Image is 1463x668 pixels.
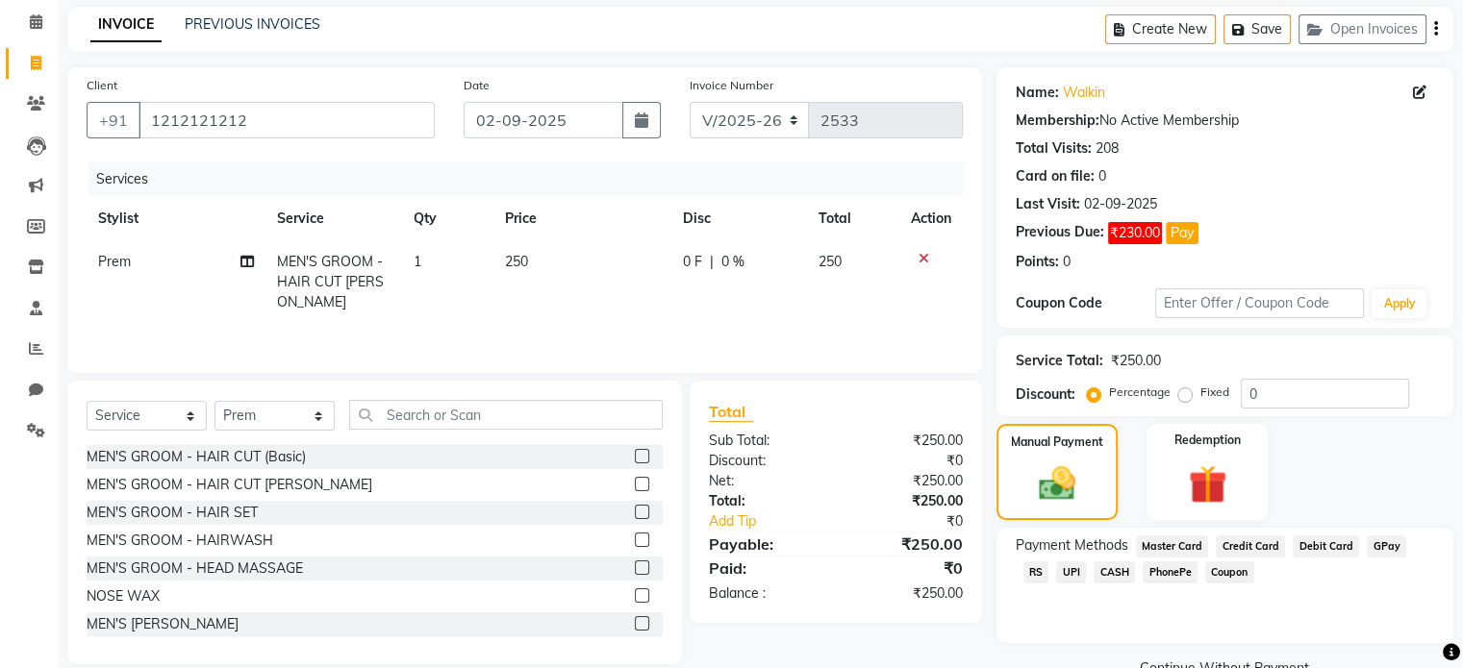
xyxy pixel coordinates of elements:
div: Payable: [694,532,836,556]
span: Payment Methods [1016,535,1128,556]
button: Apply [1372,289,1426,318]
span: 0 F [683,252,702,272]
button: Open Invoices [1299,14,1426,44]
label: Redemption [1174,432,1241,449]
div: Total: [694,491,836,511]
div: MEN'S GROOM - HEAD MASSAGE [87,558,303,579]
button: Save [1223,14,1291,44]
span: MEN'S GROOM - HAIR CUT [PERSON_NAME] [277,253,384,310]
div: Services [88,161,977,197]
th: Price [493,197,671,240]
div: Net: [694,471,836,491]
div: ₹0 [836,557,977,580]
button: Create New [1105,14,1216,44]
div: Previous Due: [1016,222,1104,244]
div: ₹0 [836,451,977,471]
div: MEN'S GROOM - HAIR CUT (Basic) [87,447,306,467]
th: Action [899,197,963,240]
th: Service [265,197,402,240]
div: ₹250.00 [836,583,977,604]
div: 208 [1096,138,1119,159]
span: RS [1023,561,1049,583]
th: Total [807,197,899,240]
span: Debit Card [1293,535,1359,557]
button: Pay [1166,222,1198,244]
div: Total Visits: [1016,138,1092,159]
label: Percentage [1109,383,1171,401]
div: Discount: [1016,384,1075,405]
div: Name: [1016,83,1059,103]
div: MEN'S GROOM - HAIRWASH [87,531,273,551]
input: Search by Name/Mobile/Email/Code [139,102,435,138]
span: Coupon [1205,561,1254,583]
div: Membership: [1016,111,1099,131]
label: Invoice Number [690,77,773,94]
div: MEN'S [PERSON_NAME] [87,614,239,634]
th: Stylist [87,197,265,240]
a: Add Tip [694,511,859,532]
span: | [710,252,714,272]
label: Manual Payment [1011,433,1103,451]
div: ₹250.00 [1111,351,1161,371]
span: 250 [505,253,528,270]
div: MEN'S GROOM - HAIR SET [87,503,258,523]
div: NOSE WAX [87,586,160,606]
div: Balance : [694,583,836,604]
div: 02-09-2025 [1084,194,1157,214]
span: Master Card [1136,535,1209,557]
span: 1 [414,253,421,270]
th: Qty [402,197,493,240]
div: Discount: [694,451,836,471]
div: ₹250.00 [836,532,977,556]
div: Last Visit: [1016,194,1080,214]
div: ₹0 [859,511,976,532]
a: INVOICE [90,8,162,42]
span: ₹230.00 [1108,222,1162,244]
label: Date [464,77,490,94]
th: Disc [671,197,807,240]
span: GPay [1367,535,1406,557]
span: UPI [1056,561,1086,583]
div: Points: [1016,252,1059,272]
a: Walkin [1063,83,1105,103]
button: +91 [87,102,140,138]
span: Total [709,402,753,422]
div: Service Total: [1016,351,1103,371]
span: 250 [819,253,842,270]
div: ₹250.00 [836,471,977,491]
input: Search or Scan [349,400,663,430]
div: Sub Total: [694,431,836,451]
div: 0 [1098,166,1106,186]
a: PREVIOUS INVOICES [185,15,320,33]
input: Enter Offer / Coupon Code [1155,288,1365,318]
label: Client [87,77,117,94]
span: CASH [1094,561,1135,583]
span: Prem [98,253,131,270]
div: ₹250.00 [836,491,977,511]
div: Paid: [694,557,836,580]
div: No Active Membership [1016,111,1434,131]
img: _cash.svg [1027,462,1087,505]
div: Coupon Code [1016,293,1155,313]
span: 0 % [721,252,744,272]
img: _gift.svg [1176,460,1239,508]
div: ₹250.00 [836,431,977,451]
div: Card on file: [1016,166,1095,186]
label: Fixed [1200,383,1229,401]
span: PhonePe [1143,561,1198,583]
span: Credit Card [1216,535,1285,557]
div: MEN'S GROOM - HAIR CUT [PERSON_NAME] [87,475,372,495]
div: 0 [1063,252,1071,272]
